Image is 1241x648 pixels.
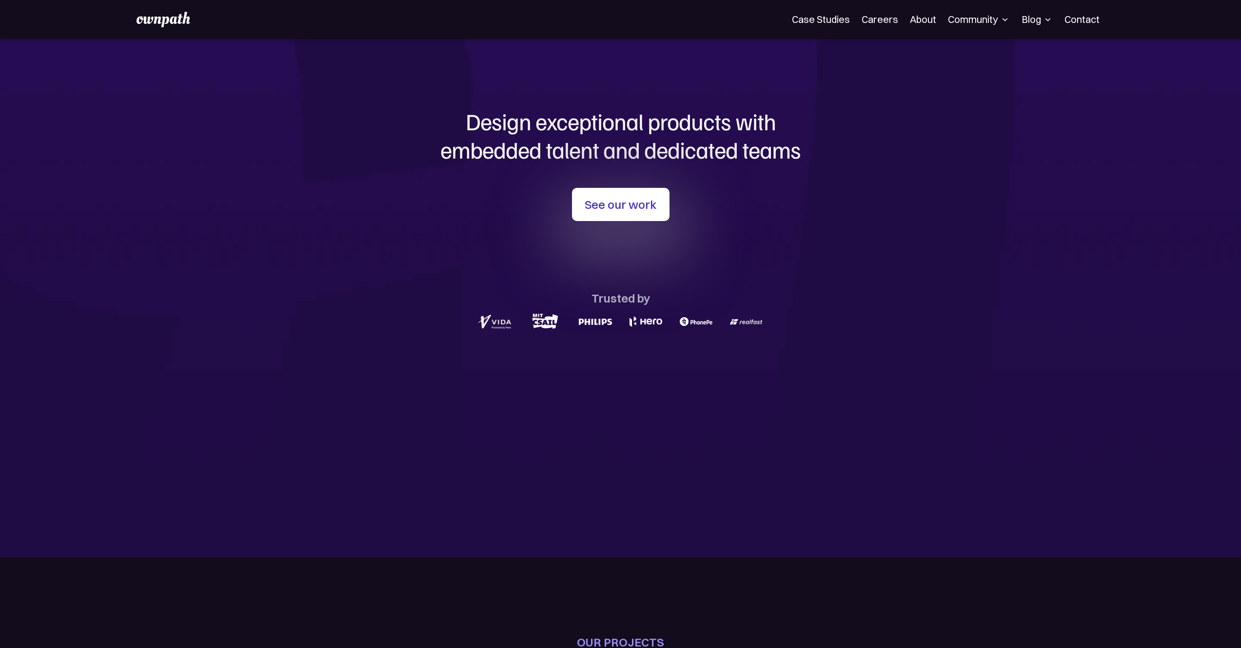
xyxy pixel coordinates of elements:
a: See our work [572,188,670,221]
h1: Design exceptional products with embedded talent and dedicated teams [387,107,855,163]
a: Careers [862,14,898,25]
a: About [910,14,936,25]
a: Case Studies [792,14,850,25]
a: Contact [1064,14,1100,25]
div: Community [948,14,1010,25]
div: Trusted by [591,291,650,305]
div: Blog [1022,14,1053,25]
